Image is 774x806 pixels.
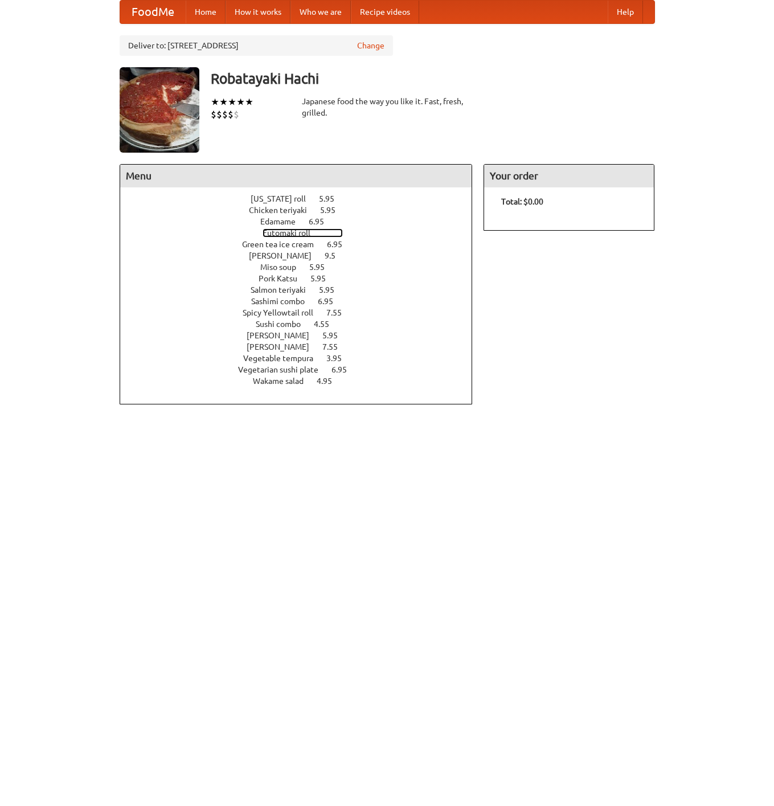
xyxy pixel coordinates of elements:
li: ★ [236,96,245,108]
span: Pork Katsu [259,274,309,283]
a: How it works [226,1,290,23]
li: $ [211,108,216,121]
a: Futomaki roll [263,228,343,238]
li: $ [216,108,222,121]
span: Wakame salad [253,377,315,386]
li: ★ [228,96,236,108]
li: $ [228,108,234,121]
a: Pork Katsu 5.95 [259,274,347,283]
a: Change [357,40,384,51]
span: Miso soup [260,263,308,272]
span: Spicy Yellowtail roll [243,308,325,317]
a: [PERSON_NAME] 5.95 [247,331,359,340]
img: angular.jpg [120,67,199,153]
a: [PERSON_NAME] 9.5 [249,251,357,260]
div: Deliver to: [STREET_ADDRESS] [120,35,393,56]
span: 5.95 [310,274,337,283]
a: [US_STATE] roll 5.95 [251,194,355,203]
a: Vegetable tempura 3.95 [243,354,363,363]
span: 5.95 [322,331,349,340]
span: 6.95 [309,217,335,226]
span: 5.95 [319,194,346,203]
li: ★ [211,96,219,108]
a: Green tea ice cream 6.95 [242,240,363,249]
span: Sashimi combo [251,297,316,306]
span: Sushi combo [256,320,312,329]
h3: Robatayaki Hachi [211,67,655,90]
a: Spicy Yellowtail roll 7.55 [243,308,363,317]
h4: Menu [120,165,472,187]
span: Vegetable tempura [243,354,325,363]
span: [PERSON_NAME] [247,342,321,351]
a: Chicken teriyaki 5.95 [249,206,357,215]
span: Green tea ice cream [242,240,325,249]
a: Sushi combo 4.55 [256,320,350,329]
span: 4.95 [317,377,343,386]
a: Home [186,1,226,23]
span: 5.95 [309,263,336,272]
li: ★ [245,96,253,108]
span: 5.95 [320,206,347,215]
a: [PERSON_NAME] 7.55 [247,342,359,351]
li: $ [222,108,228,121]
span: 6.95 [331,365,358,374]
li: $ [234,108,239,121]
span: [US_STATE] roll [251,194,317,203]
span: 3.95 [326,354,353,363]
a: Wakame salad 4.95 [253,377,353,386]
span: Futomaki roll [263,228,322,238]
span: 4.55 [314,320,341,329]
span: 7.55 [322,342,349,351]
a: Recipe videos [351,1,419,23]
a: Who we are [290,1,351,23]
span: 6.95 [318,297,345,306]
h4: Your order [484,165,654,187]
a: Help [608,1,643,23]
span: 7.55 [326,308,353,317]
span: Edamame [260,217,307,226]
span: Salmon teriyaki [251,285,317,294]
span: Vegetarian sushi plate [238,365,330,374]
span: [PERSON_NAME] [247,331,321,340]
span: 9.5 [325,251,347,260]
a: Salmon teriyaki 5.95 [251,285,355,294]
a: FoodMe [120,1,186,23]
a: Vegetarian sushi plate 6.95 [238,365,368,374]
li: ★ [219,96,228,108]
span: 6.95 [327,240,354,249]
span: [PERSON_NAME] [249,251,323,260]
b: Total: $0.00 [501,197,543,206]
div: Japanese food the way you like it. Fast, fresh, grilled. [302,96,473,118]
a: Miso soup 5.95 [260,263,346,272]
a: Edamame 6.95 [260,217,345,226]
a: Sashimi combo 6.95 [251,297,354,306]
span: 5.95 [319,285,346,294]
span: Chicken teriyaki [249,206,318,215]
